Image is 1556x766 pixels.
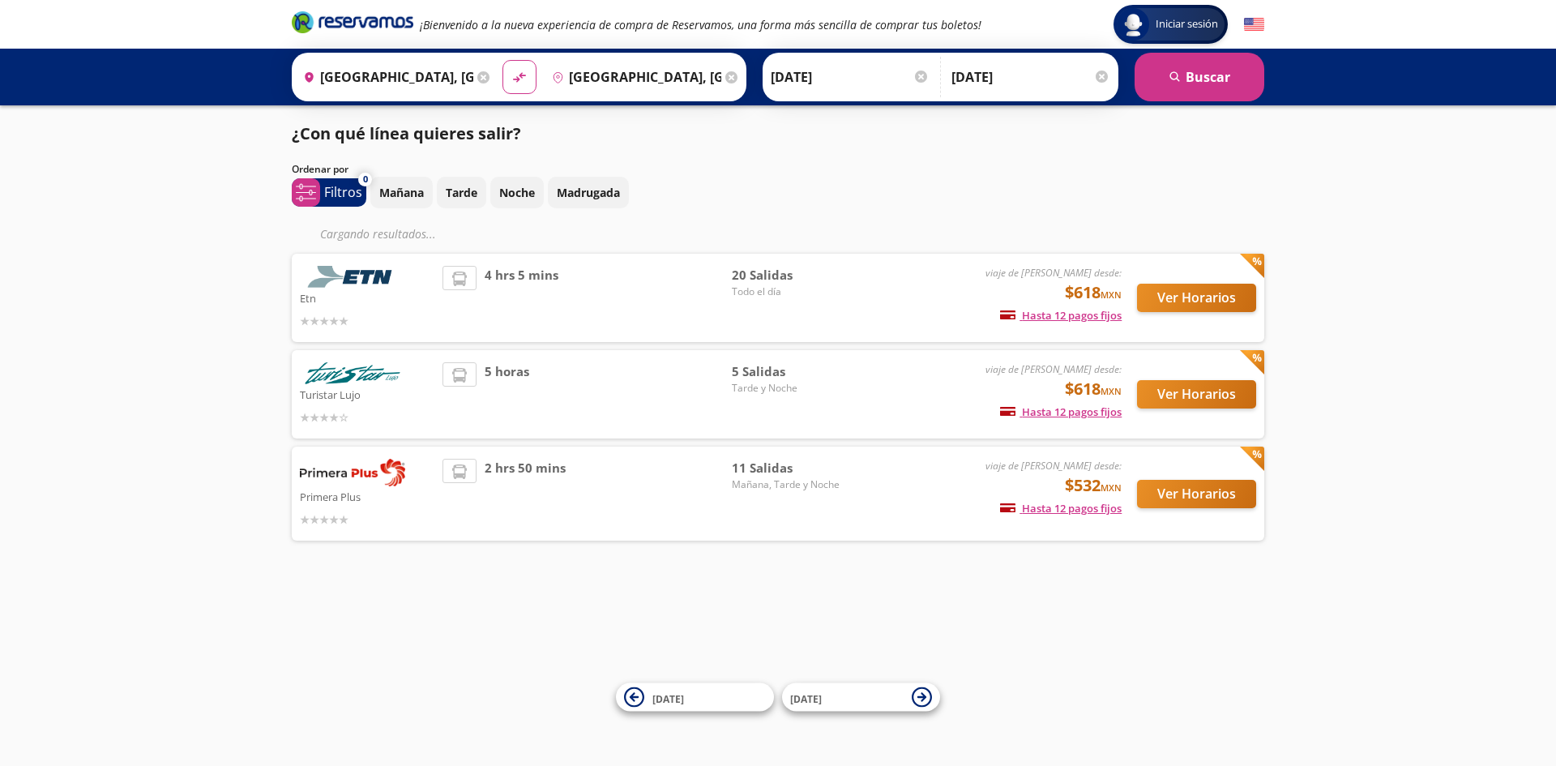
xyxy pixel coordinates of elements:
button: Ver Horarios [1137,480,1256,508]
button: Noche [490,177,544,208]
span: 5 horas [485,362,529,426]
input: Opcional [951,57,1110,97]
button: Buscar [1135,53,1264,101]
p: Noche [499,184,535,201]
span: [DATE] [790,691,822,705]
small: MXN [1101,289,1122,301]
span: [DATE] [652,691,684,705]
p: Turistar Lujo [300,384,434,404]
span: 2 hrs 50 mins [485,459,566,528]
span: Iniciar sesión [1149,16,1225,32]
span: Mañana, Tarde y Noche [732,477,845,492]
span: Todo el día [732,285,845,299]
button: 0Filtros [292,178,366,207]
input: Elegir Fecha [771,57,930,97]
span: 4 hrs 5 mins [485,266,558,330]
i: Brand Logo [292,10,413,34]
span: Hasta 12 pagos fijos [1000,404,1122,419]
p: Madrugada [557,184,620,201]
span: $618 [1065,377,1122,401]
p: ¿Con qué línea quieres salir? [292,122,521,146]
span: Hasta 12 pagos fijos [1000,308,1122,323]
small: MXN [1101,481,1122,494]
em: viaje de [PERSON_NAME] desde: [985,362,1122,376]
p: Mañana [379,184,424,201]
p: Tarde [446,184,477,201]
p: Primera Plus [300,486,434,506]
span: $532 [1065,473,1122,498]
span: 11 Salidas [732,459,845,477]
button: Ver Horarios [1137,284,1256,312]
img: Turistar Lujo [300,362,405,384]
span: Tarde y Noche [732,381,845,396]
em: ¡Bienvenido a la nueva experiencia de compra de Reservamos, una forma más sencilla de comprar tus... [420,17,981,32]
button: Tarde [437,177,486,208]
button: Ver Horarios [1137,380,1256,409]
button: Mañana [370,177,433,208]
button: [DATE] [616,683,774,712]
img: Primera Plus [300,459,405,486]
img: Etn [300,266,405,288]
span: Hasta 12 pagos fijos [1000,501,1122,516]
em: Cargando resultados ... [320,226,436,242]
span: 20 Salidas [732,266,845,285]
input: Buscar Destino [545,57,722,97]
button: English [1244,15,1264,35]
button: [DATE] [782,683,940,712]
p: Etn [300,288,434,307]
p: Filtros [324,182,362,202]
em: viaje de [PERSON_NAME] desde: [985,459,1122,473]
em: viaje de [PERSON_NAME] desde: [985,266,1122,280]
small: MXN [1101,385,1122,397]
input: Buscar Origen [297,57,473,97]
span: 5 Salidas [732,362,845,381]
button: Madrugada [548,177,629,208]
span: 0 [363,173,368,186]
a: Brand Logo [292,10,413,39]
span: $618 [1065,280,1122,305]
p: Ordenar por [292,162,348,177]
